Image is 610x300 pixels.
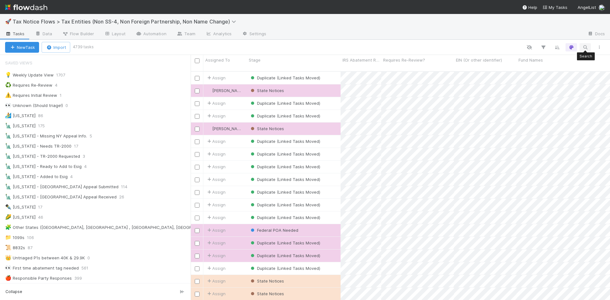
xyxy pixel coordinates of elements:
div: Duplicate (Linked Tasks Moved) [249,75,320,81]
span: 399 [74,274,88,282]
div: State Notices [249,87,284,94]
input: Toggle Row Selected [195,228,200,233]
span: 📁 [5,235,11,240]
span: My Tasks [542,5,567,10]
input: Toggle Row Selected [195,241,200,246]
div: 8832s [5,244,25,252]
span: Duplicate (Linked Tasks Moved) [249,177,320,182]
div: 1099s [5,234,24,242]
a: Docs [582,29,610,39]
span: Duplicate (Linked Tasks Moved) [249,164,320,169]
span: Duplicate (Linked Tasks Moved) [249,202,320,207]
span: 5 [90,132,98,140]
span: 114 [121,183,134,191]
span: EIN (Or other identifier) [456,57,502,63]
span: Assign [206,163,226,170]
span: Federal POA Needed [249,228,298,233]
div: Assign [206,176,226,183]
span: State Notices [249,88,284,93]
img: logo-inverted-e16ddd16eac7371096b0.svg [5,2,47,13]
span: 🗽 [5,194,11,199]
button: NewTask [5,42,39,53]
span: 🧩 [5,224,11,230]
span: Assign [206,214,226,221]
input: Toggle Row Selected [195,177,200,182]
div: [US_STATE] - Needs TR-2000 [5,142,71,150]
div: Assign [206,202,226,208]
span: [PERSON_NAME] [212,126,244,131]
input: Toggle Row Selected [195,279,200,284]
span: Assign [206,278,226,284]
span: 26 [119,193,131,201]
span: Tasks [5,30,25,37]
span: Assign [206,138,226,144]
span: Assign [206,227,226,233]
input: Toggle Row Selected [195,216,200,220]
span: State Notices [249,278,284,283]
a: Team [172,29,200,39]
span: Duplicate (Linked Tasks Moved) [249,240,320,245]
div: Untriaged P1s between 40K & 29.9K [5,254,85,262]
div: First time abatement tag needed [5,264,79,272]
span: Duplicate (Linked Tasks Moved) [249,253,320,258]
span: Assign [206,265,226,271]
div: Duplicate (Linked Tasks Moved) [249,240,320,246]
span: 🚀 [5,19,11,24]
span: 86 [38,112,50,120]
div: Duplicate (Linked Tasks Moved) [249,163,320,170]
div: [PERSON_NAME] [206,87,244,94]
span: Assign [206,240,226,246]
span: 4 [55,81,64,89]
span: 87 [28,244,39,252]
span: ⚠️ [5,92,11,98]
input: Toggle Row Selected [195,89,200,93]
span: Duplicate (Linked Tasks Moved) [249,113,320,118]
span: 🗽 [5,123,11,128]
div: Assign [206,189,226,195]
div: Responsible Party Responses [5,274,72,282]
input: Toggle Row Selected [195,76,200,81]
div: [US_STATE] - Missing NY Appeal Info. [5,132,87,140]
div: Assign [206,252,226,259]
div: [US_STATE] [5,112,36,120]
div: Weekly Update View [5,71,54,79]
div: Requires Initial Review [5,91,57,99]
span: 4 [70,173,79,181]
img: avatar_e41e7ae5-e7d9-4d8d-9f56-31b0d7a2f4fd.png [206,126,211,131]
span: Assigned To [205,57,230,63]
span: 🗽 [5,184,11,189]
span: Duplicate (Linked Tasks Moved) [249,101,320,106]
div: Requires Re-Review [5,81,52,89]
img: avatar_e41e7ae5-e7d9-4d8d-9f56-31b0d7a2f4fd.png [206,88,211,93]
span: Duplicate (Linked Tasks Moved) [249,266,320,271]
input: Toggle Row Selected [195,203,200,208]
span: 🗽 [5,143,11,149]
span: Assign [206,151,226,157]
span: AngelList [578,5,596,10]
span: ✒️ [5,204,11,210]
div: Duplicate (Linked Tasks Moved) [249,151,320,157]
div: Assign [206,75,226,81]
span: 🏄 [5,113,11,118]
span: 📜 [5,245,11,250]
span: State Notices [249,291,284,296]
input: Toggle Row Selected [195,254,200,258]
div: Assign [206,290,226,297]
div: State Notices [249,278,284,284]
div: Federal POA Needed [249,227,298,233]
input: Toggle Row Selected [195,190,200,195]
div: Unknown (Should triage!) [5,102,63,110]
span: ♻️ [5,82,11,88]
div: [US_STATE] - [GEOGRAPHIC_DATA] Appeal Submitted [5,183,119,191]
span: 46 [38,213,50,221]
span: Assign [206,100,226,106]
a: Layout [99,29,131,39]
